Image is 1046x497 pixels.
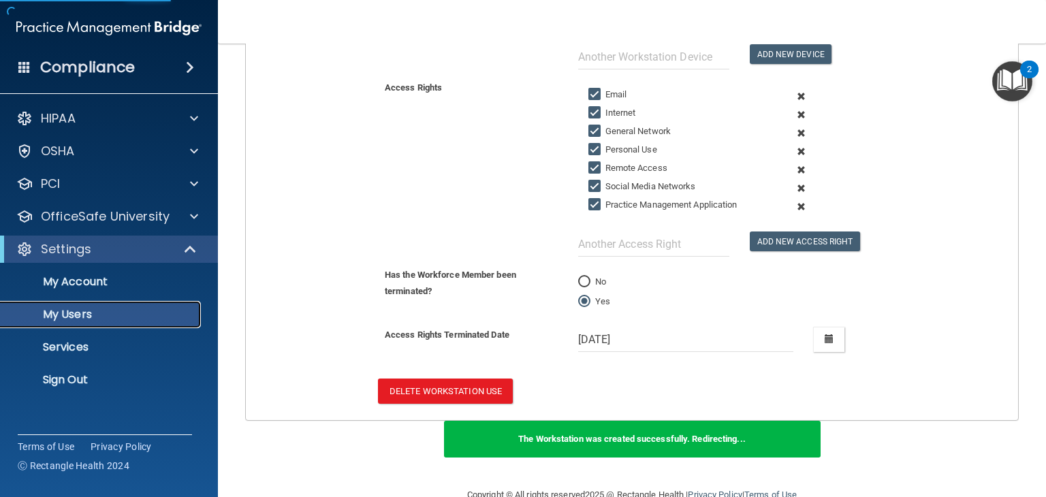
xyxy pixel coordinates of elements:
[588,178,696,195] label: Social Media Networks
[378,379,513,404] button: Delete Workstation Use
[16,110,198,127] a: HIPAA
[992,61,1032,101] button: Open Resource Center, 2 new notifications
[578,293,610,310] label: Yes
[588,105,636,121] label: Internet
[578,297,590,307] input: Yes
[588,123,671,140] label: General Network
[16,241,197,257] a: Settings
[41,208,170,225] p: OfficeSafe University
[588,181,604,192] input: Social Media Networks
[385,82,442,93] b: Access Rights
[41,176,60,192] p: PCI
[9,308,195,321] p: My Users
[588,160,667,176] label: Remote Access
[385,330,509,340] b: Access Rights Terminated Date
[588,142,657,158] label: Personal Use
[588,163,604,174] input: Remote Access
[16,143,198,159] a: OSHA
[41,143,75,159] p: OSHA
[578,44,729,69] input: Another Workstation Device
[750,44,831,64] button: Add New Device
[588,144,604,155] input: Personal Use
[588,86,627,103] label: Email
[9,373,195,387] p: Sign Out
[518,434,746,444] b: The Workstation was created successfully. Redirecting...
[40,58,135,77] h4: Compliance
[588,108,604,118] input: Internet
[588,197,738,213] label: Practice Management Application
[385,270,516,296] b: Has the Workforce Member been terminated?
[1027,69,1032,87] div: 2
[16,176,198,192] a: PCI
[588,126,604,137] input: General Network
[578,231,729,257] input: Another Access Right
[41,241,91,257] p: Settings
[9,275,195,289] p: My Account
[18,459,129,472] span: Ⓒ Rectangle Health 2024
[588,199,604,210] input: Practice Management Application
[91,440,152,453] a: Privacy Policy
[16,14,202,42] img: PMB logo
[750,231,860,251] button: Add New Access Right
[9,340,195,354] p: Services
[588,89,604,100] input: Email
[578,274,606,290] label: No
[578,277,590,287] input: No
[41,110,76,127] p: HIPAA
[18,440,74,453] a: Terms of Use
[16,208,198,225] a: OfficeSafe University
